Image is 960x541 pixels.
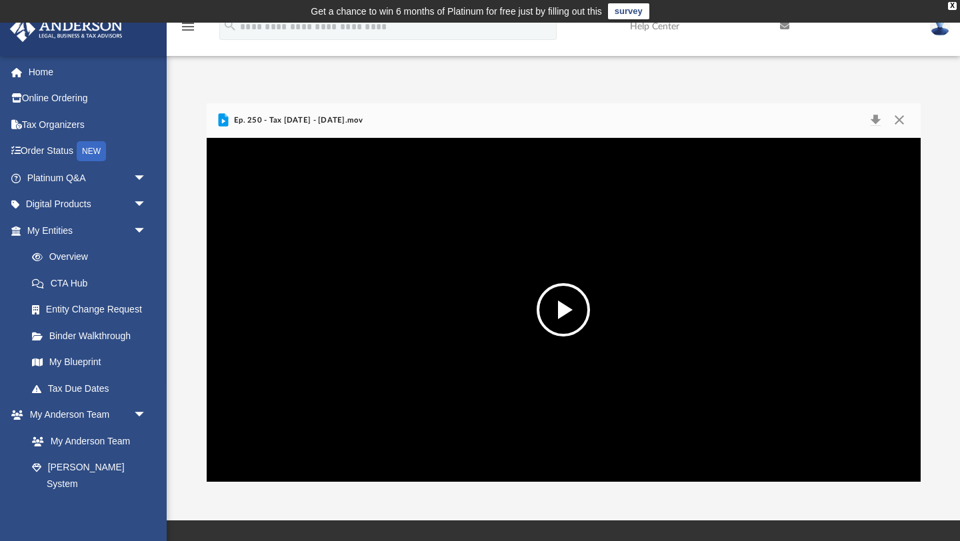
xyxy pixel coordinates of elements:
[77,141,106,161] div: NEW
[9,59,167,85] a: Home
[948,2,957,10] div: close
[133,165,160,192] span: arrow_drop_down
[19,296,167,323] a: Entity Change Request
[9,191,167,218] a: Digital Productsarrow_drop_down
[311,3,602,19] div: Get a chance to win 6 months of Platinum for free just by filling out this
[133,191,160,219] span: arrow_drop_down
[19,349,160,376] a: My Blueprint
[608,3,649,19] a: survey
[231,115,363,127] span: Ep. 250 - Tax [DATE] - [DATE].mov
[19,322,167,349] a: Binder Walkthrough
[133,217,160,245] span: arrow_drop_down
[19,270,167,296] a: CTA Hub
[9,138,167,165] a: Order StatusNEW
[9,111,167,138] a: Tax Organizers
[207,138,921,482] div: File preview
[9,85,167,112] a: Online Ordering
[864,111,888,130] button: Download
[207,103,921,482] div: Preview
[223,18,237,33] i: search
[887,111,911,130] button: Close
[19,428,153,454] a: My Anderson Team
[180,25,196,35] a: menu
[180,19,196,35] i: menu
[6,16,127,42] img: Anderson Advisors Platinum Portal
[19,454,160,497] a: [PERSON_NAME] System
[9,217,167,244] a: My Entitiesarrow_drop_down
[9,402,160,428] a: My Anderson Teamarrow_drop_down
[19,375,167,402] a: Tax Due Dates
[930,17,950,36] img: User Pic
[9,165,167,191] a: Platinum Q&Aarrow_drop_down
[133,402,160,429] span: arrow_drop_down
[19,244,167,270] a: Overview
